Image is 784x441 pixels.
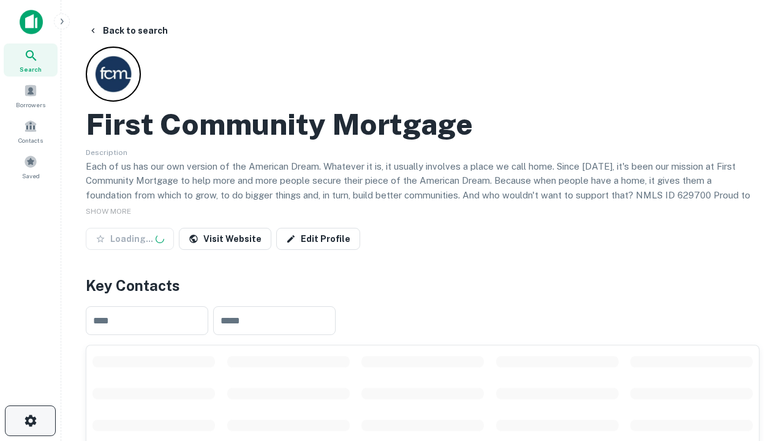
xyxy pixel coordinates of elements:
h4: Key Contacts [86,274,759,296]
span: Contacts [18,135,43,145]
p: Each of us has our own version of the American Dream. Whatever it is, it usually involves a place... [86,159,759,217]
a: Search [4,43,58,77]
button: Back to search [83,20,173,42]
span: Borrowers [16,100,45,110]
a: Visit Website [179,228,271,250]
span: Search [20,64,42,74]
a: Borrowers [4,79,58,112]
iframe: Chat Widget [723,304,784,363]
img: capitalize-icon.png [20,10,43,34]
a: Edit Profile [276,228,360,250]
h2: First Community Mortgage [86,107,473,142]
span: Saved [22,171,40,181]
a: Saved [4,150,58,183]
span: Description [86,148,127,157]
span: SHOW MORE [86,207,131,216]
a: Contacts [4,115,58,148]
